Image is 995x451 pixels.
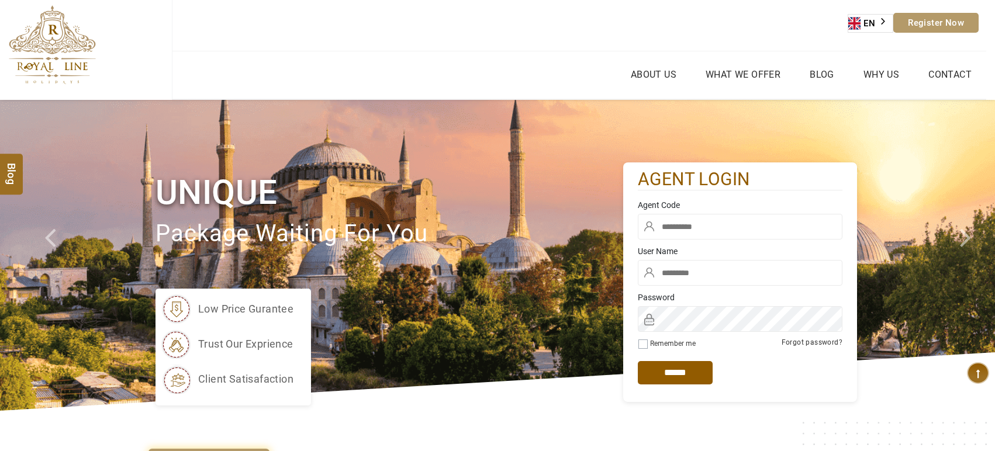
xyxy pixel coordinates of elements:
p: package waiting for you [156,214,623,254]
li: trust our exprience [161,329,293,359]
span: Blog [4,163,19,173]
a: Check next image [945,100,995,411]
img: The Royal Line Holidays [9,5,96,84]
h1: Unique [156,171,623,214]
a: Blog [807,66,837,83]
label: Agent Code [638,199,842,211]
li: client satisafaction [161,365,293,394]
a: Why Us [861,66,902,83]
a: Forgot password? [782,338,842,346]
a: What we Offer [703,66,783,83]
aside: Language selected: English [848,14,893,33]
a: About Us [628,66,679,83]
div: Language [848,14,893,33]
a: Check next prev [30,100,80,411]
a: Register Now [893,13,979,33]
label: Password [638,292,842,303]
a: Contact [925,66,975,83]
a: EN [848,15,893,32]
li: low price gurantee [161,294,293,324]
label: User Name [638,245,842,257]
h2: agent login [638,168,842,191]
label: Remember me [650,339,696,348]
